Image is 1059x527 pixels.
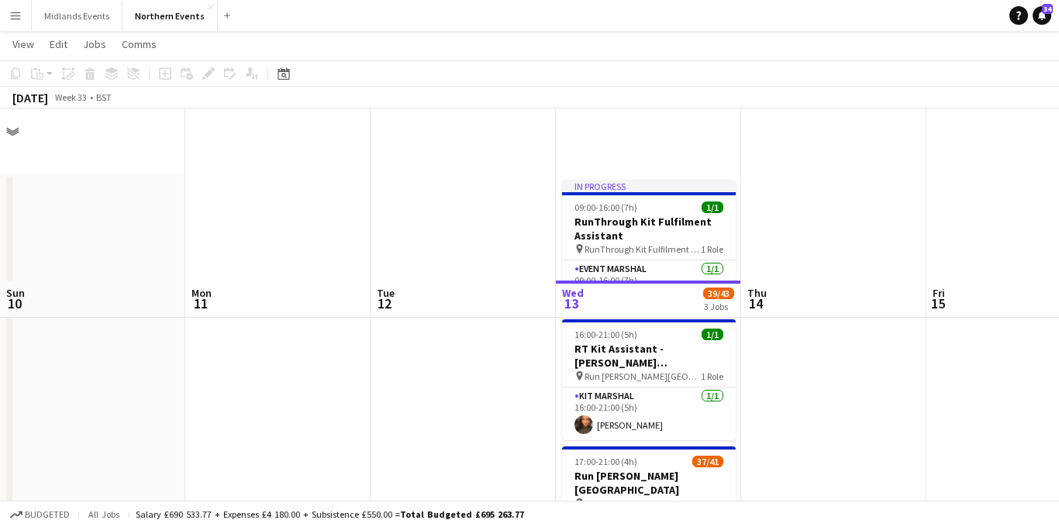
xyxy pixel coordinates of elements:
span: Edit [50,37,67,51]
span: Total Budgeted £695 263.77 [400,508,524,520]
span: 12 [374,294,395,312]
button: Budgeted [8,506,72,523]
h3: Run [PERSON_NAME][GEOGRAPHIC_DATA] [562,469,736,497]
app-job-card: 16:00-21:00 (5h)1/1RT Kit Assistant - [PERSON_NAME][GEOGRAPHIC_DATA] Run [PERSON_NAME][GEOGRAPHIC... [562,319,736,440]
span: Comms [122,37,157,51]
span: 34 [1042,4,1053,14]
span: 1 Role [701,370,723,382]
span: Run [PERSON_NAME][GEOGRAPHIC_DATA] [585,498,701,509]
h3: RunThrough Kit Fulfilment Assistant [562,215,736,243]
span: 1 Role [701,498,723,509]
span: Week 33 [51,91,90,103]
div: Salary £690 533.77 + Expenses £4 180.00 + Subsistence £550.00 = [136,508,524,520]
a: View [6,34,40,54]
span: Sun [6,286,25,300]
h3: RT Kit Assistant - [PERSON_NAME][GEOGRAPHIC_DATA] [562,342,736,370]
span: 10 [4,294,25,312]
div: 3 Jobs [704,301,733,312]
span: 1/1 [702,329,723,340]
app-job-card: In progress09:00-16:00 (7h)1/1RunThrough Kit Fulfilment Assistant RunThrough Kit Fulfilment Assis... [562,180,736,313]
span: 1/1 [702,201,723,213]
span: 39/43 [703,288,734,299]
span: 11 [189,294,212,312]
button: Northern Events [122,1,218,31]
button: Midlands Events [32,1,122,31]
span: 17:00-21:00 (4h) [574,456,637,467]
div: [DATE] [12,90,48,105]
span: Thu [747,286,767,300]
span: 13 [560,294,584,312]
app-card-role: Kit Marshal1/116:00-21:00 (5h)[PERSON_NAME] [562,387,736,440]
a: Jobs [77,34,112,54]
span: 37/41 [692,456,723,467]
a: Comms [116,34,163,54]
span: 1 Role [701,243,723,255]
span: 16:00-21:00 (5h) [574,329,637,340]
app-card-role: Event Marshal1/109:00-16:00 (7h)[PERSON_NAME] [562,260,736,313]
span: 14 [745,294,767,312]
span: Run [PERSON_NAME][GEOGRAPHIC_DATA] [585,370,701,382]
a: 34 [1033,6,1051,25]
span: Tue [377,286,395,300]
span: Mon [191,286,212,300]
span: Wed [562,286,584,300]
span: 09:00-16:00 (7h) [574,201,637,213]
span: 15 [930,294,945,312]
span: View [12,37,34,51]
div: BST [96,91,112,103]
div: In progress [562,180,736,192]
span: RunThrough Kit Fulfilment Assistant [585,243,701,255]
span: Fri [933,286,945,300]
span: All jobs [85,508,122,520]
a: Edit [43,34,74,54]
span: Budgeted [25,509,70,520]
span: Jobs [83,37,106,51]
